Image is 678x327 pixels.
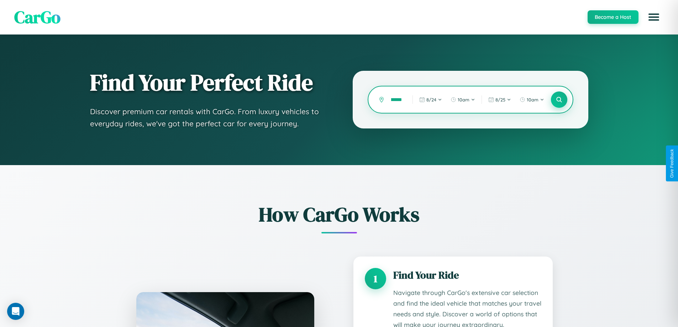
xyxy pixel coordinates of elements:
span: 8 / 24 [426,97,436,102]
p: Discover premium car rentals with CarGo. From luxury vehicles to everyday rides, we've got the pe... [90,106,324,130]
div: Give Feedback [669,149,674,178]
span: 10am [458,97,469,102]
button: 10am [447,94,479,105]
button: 8/24 [416,94,446,105]
h3: Find Your Ride [393,268,541,282]
h2: How CarGo Works [126,201,553,228]
span: 10am [527,97,538,102]
span: 8 / 25 [495,97,505,102]
span: CarGo [14,5,61,29]
button: Become a Host [588,10,638,24]
h1: Find Your Perfect Ride [90,70,324,95]
div: 1 [365,268,386,289]
button: 8/25 [485,94,515,105]
button: Open menu [644,7,664,27]
div: Open Intercom Messenger [7,303,24,320]
button: 10am [516,94,548,105]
